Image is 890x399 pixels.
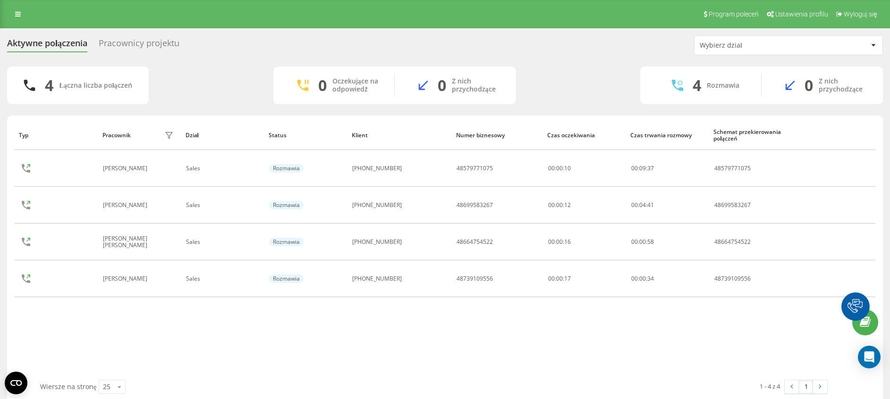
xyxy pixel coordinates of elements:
div: : : [631,165,654,172]
div: 48664754522 [457,239,493,245]
button: Open CMP widget [5,372,27,394]
div: Czas oczekiwania [547,132,621,139]
span: 37 [647,164,654,172]
span: 58 [647,238,654,246]
span: Wyloguj się [844,10,877,18]
div: Sales [186,165,259,172]
div: Numer biznesowy [456,132,538,139]
span: 00 [631,238,638,246]
div: [PHONE_NUMBER] [352,165,402,172]
div: 48739109556 [714,275,787,282]
div: 48579771075 [457,165,493,172]
div: [PHONE_NUMBER] [352,202,402,208]
div: 4 [693,76,701,94]
div: [PERSON_NAME] [PERSON_NAME] [103,235,162,249]
div: Łączna liczba połączeń [59,82,132,90]
div: 48699583267 [714,202,787,208]
div: Rozmawia [269,201,304,209]
div: Schemat przekierowania połączeń [713,129,788,142]
span: 00 [639,238,646,246]
div: Z nich przychodzące [819,77,869,93]
div: [PHONE_NUMBER] [352,275,402,282]
span: 00 [631,274,638,283]
div: Rozmawia [269,238,304,246]
div: Rozmawia [707,82,739,90]
div: 1 - 4 z 4 [760,382,780,391]
span: 34 [647,274,654,283]
div: Aktywne połączenia [7,38,87,53]
div: Klient [352,132,447,139]
div: Sales [186,239,259,245]
div: Czas trwania rozmowy [630,132,704,139]
div: Open Intercom Messenger [858,346,881,368]
span: 00 [631,201,638,209]
div: [PERSON_NAME] [103,275,150,282]
a: 1 [799,380,813,393]
span: Program poleceń [709,10,759,18]
span: 09 [639,164,646,172]
div: Rozmawia [269,164,304,173]
div: Wybierz dział [700,42,813,50]
div: Typ [19,132,93,139]
span: Ustawienia profilu [775,10,828,18]
div: [PERSON_NAME] [103,202,150,208]
div: 0 [438,76,446,94]
div: Rozmawia [269,274,304,283]
div: : : [631,202,654,208]
div: Dział [186,132,260,139]
div: : : [631,239,654,245]
span: 41 [647,201,654,209]
div: 00:00:16 [548,239,621,245]
div: Oczekujące na odpowiedź [332,77,380,93]
div: 0 [805,76,813,94]
div: Sales [186,202,259,208]
div: Sales [186,275,259,282]
div: 48664754522 [714,239,787,245]
div: 48699583267 [457,202,493,208]
div: [PHONE_NUMBER] [352,239,402,245]
div: 48579771075 [714,165,787,172]
div: Status [269,132,343,139]
div: 48739109556 [457,275,493,282]
span: 00 [639,274,646,283]
div: 0 [318,76,327,94]
div: Z nich przychodzące [452,77,502,93]
div: 4 [45,76,53,94]
div: 25 [103,382,110,391]
span: 04 [639,201,646,209]
span: Wiersze na stronę [40,382,96,391]
div: 00:00:10 [548,165,621,172]
span: 00 [631,164,638,172]
div: : : [631,275,654,282]
div: [PERSON_NAME] [103,165,150,172]
div: Pracownicy projektu [99,38,179,53]
div: Pracownik [102,132,131,139]
div: 00:00:17 [548,275,621,282]
div: 00:00:12 [548,202,621,208]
